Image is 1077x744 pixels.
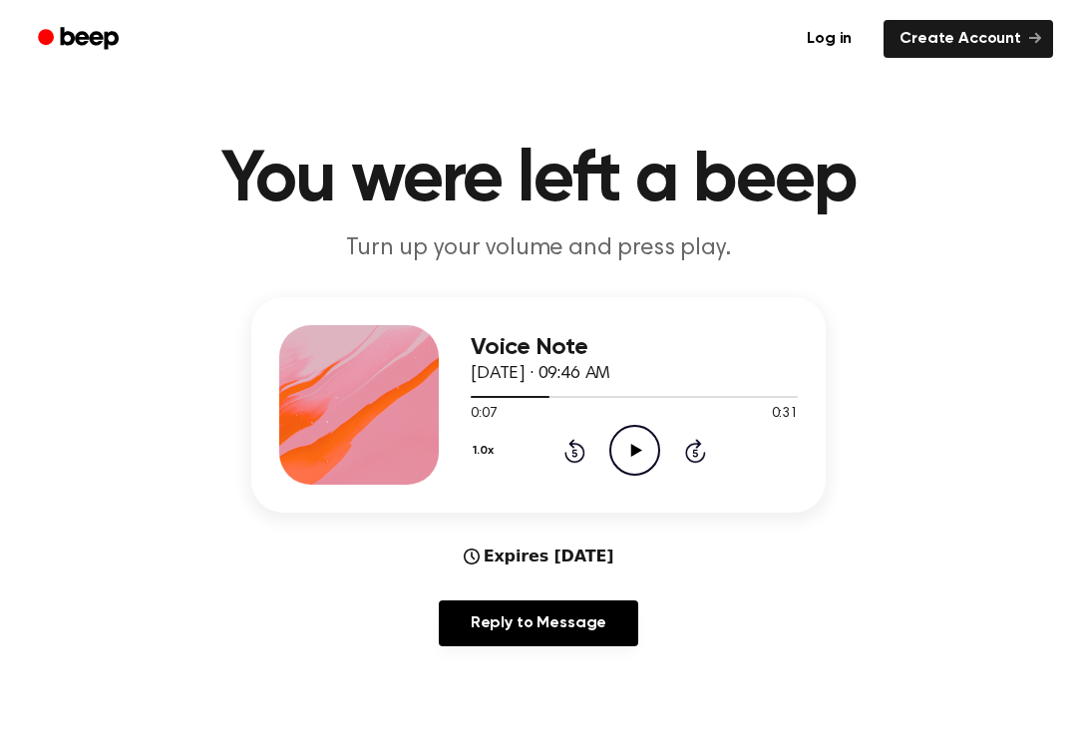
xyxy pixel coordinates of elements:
[156,233,921,266] p: Turn up your volume and press play.
[439,601,638,647] a: Reply to Message
[772,405,798,426] span: 0:31
[471,335,798,362] h3: Voice Note
[884,21,1053,59] a: Create Account
[471,435,501,469] button: 1.0x
[471,405,497,426] span: 0:07
[464,546,614,569] div: Expires [DATE]
[787,17,872,63] a: Log in
[24,21,137,60] a: Beep
[471,366,610,384] span: [DATE] · 09:46 AM
[28,146,1049,217] h1: You were left a beep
